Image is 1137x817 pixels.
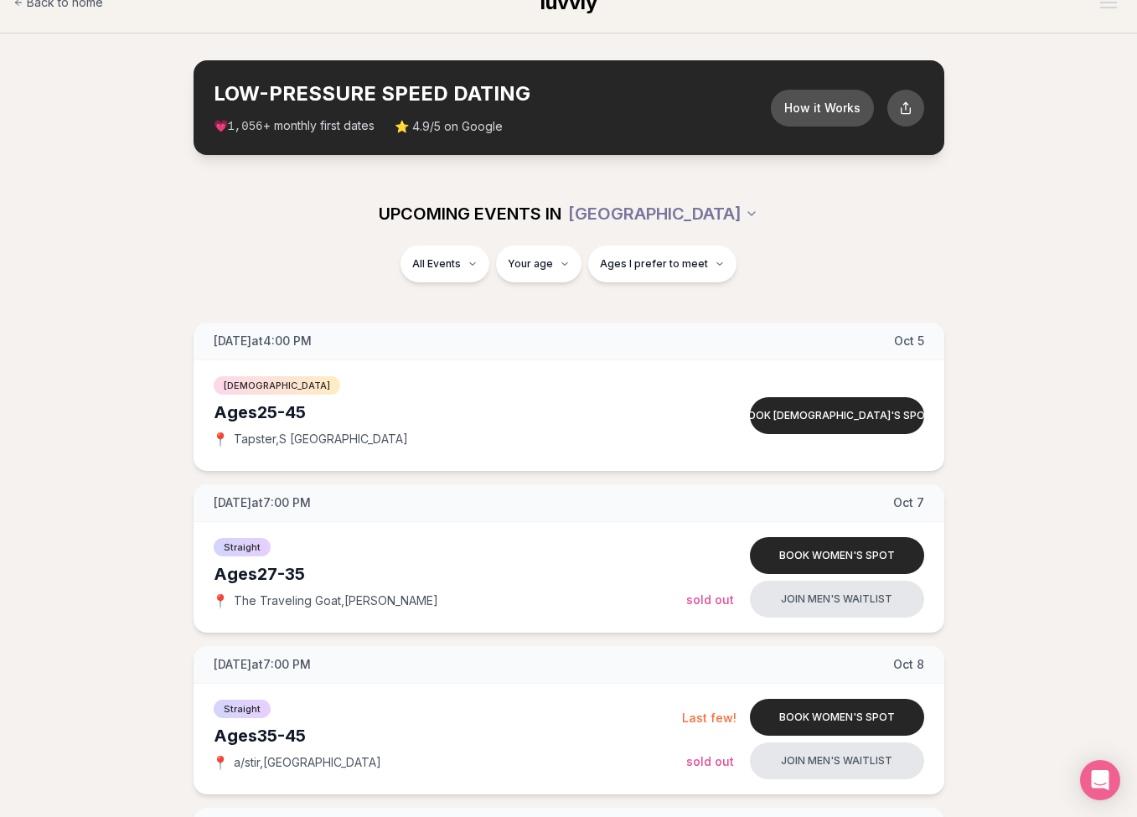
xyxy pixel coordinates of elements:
span: 📍 [214,756,227,769]
span: Straight [214,700,271,718]
button: How it Works [771,90,874,127]
span: Oct 5 [894,333,924,349]
button: Book women's spot [750,699,924,736]
span: All Events [412,257,461,271]
button: All Events [401,246,489,282]
span: 📍 [214,594,227,608]
span: [DATE] at 7:00 PM [214,656,311,673]
span: Sold Out [686,754,734,768]
div: Ages 27-35 [214,562,686,586]
span: Oct 7 [893,494,924,511]
span: Straight [214,538,271,556]
span: 1,056 [228,120,263,133]
span: Tapster , S [GEOGRAPHIC_DATA] [234,431,408,447]
button: Book [DEMOGRAPHIC_DATA]'s spot [750,397,924,434]
div: Open Intercom Messenger [1080,760,1120,800]
button: Ages I prefer to meet [588,246,736,282]
span: The Traveling Goat , [PERSON_NAME] [234,592,438,609]
div: Ages 35-45 [214,724,682,747]
div: Ages 25-45 [214,401,686,424]
button: Join men's waitlist [750,742,924,779]
button: Join men's waitlist [750,581,924,618]
button: Your age [496,246,581,282]
span: a/stir , [GEOGRAPHIC_DATA] [234,754,381,771]
span: Your age [508,257,553,271]
span: [DATE] at 4:00 PM [214,333,312,349]
button: [GEOGRAPHIC_DATA] [568,195,758,232]
span: Oct 8 [893,656,924,673]
span: UPCOMING EVENTS IN [379,202,561,225]
span: [DEMOGRAPHIC_DATA] [214,376,340,395]
span: 💗 + monthly first dates [214,117,375,135]
span: Sold Out [686,592,734,607]
span: 📍 [214,432,227,446]
span: ⭐ 4.9/5 on Google [395,118,503,135]
span: Last few! [682,711,736,725]
span: [DATE] at 7:00 PM [214,494,311,511]
h2: LOW-PRESSURE SPEED DATING [214,80,771,107]
button: Book women's spot [750,537,924,574]
span: Ages I prefer to meet [600,257,708,271]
